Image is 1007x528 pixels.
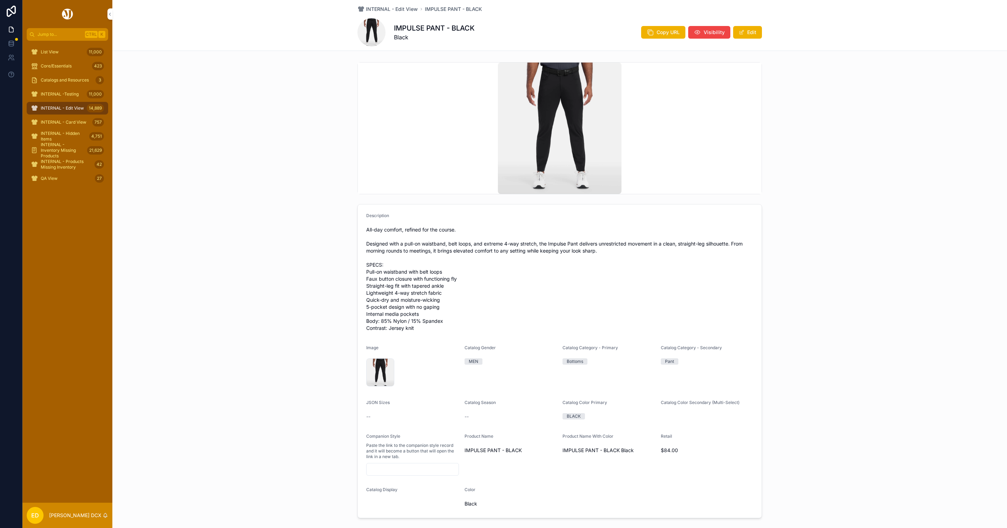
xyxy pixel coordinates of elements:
div: 3 [96,76,104,84]
div: 27 [95,174,104,183]
span: INTERNAL -Testing [41,91,79,97]
div: Pant [665,358,674,365]
span: Retail [661,434,672,439]
span: All-day comfort, refined for the course. Designed with a pull-on waistband, belt loops, and extre... [366,226,753,332]
span: INTERNAL - Products Missing Inventory [41,159,92,170]
div: scrollable content [22,41,112,194]
span: Catalog Category - Primary [562,345,618,350]
span: JSON Sizes [366,400,390,405]
span: INTERNAL - Edit View [366,6,418,13]
span: Catalog Color Secondary (Multi-Select) [661,400,739,405]
span: Catalog Season [465,400,496,405]
a: INTERNAL -Testing11,000 [27,88,108,100]
a: INTERNAL - Hidden Items4,751 [27,130,108,143]
div: 757 [92,118,104,126]
div: BLACK [567,413,581,419]
span: INTERNAL - Hidden Items [41,131,86,142]
span: Copy URL [657,29,680,36]
span: QA View [41,176,58,181]
div: 4,751 [89,132,104,141]
button: Jump to...CtrlK [27,28,108,41]
span: Catalog Color Primary [562,400,607,405]
img: Impulse-Pant_Black_0464_LR.webp [498,63,622,194]
span: Black [465,500,557,507]
span: ED [31,511,39,520]
img: App logo [61,8,74,20]
span: Jump to... [38,32,82,37]
button: Edit [733,26,762,39]
span: -- [366,413,370,420]
h1: IMPULSE PANT - BLACK [394,23,475,33]
div: 14,889 [87,104,104,112]
span: Color [465,487,475,492]
a: Catalogs and Resources3 [27,74,108,86]
span: IMPULSE PANT - BLACK Black [562,447,655,454]
span: K [99,32,105,37]
button: Visibility [688,26,730,39]
a: IMPULSE PANT - BLACK [425,6,482,13]
button: Copy URL [641,26,685,39]
a: Core/Essentials423 [27,60,108,72]
a: INTERNAL - Card View757 [27,116,108,129]
span: Visibility [704,29,725,36]
span: Image [366,345,379,350]
div: MEN [469,358,478,365]
a: INTERNAL - Edit View14,889 [27,102,108,115]
span: Companion Style [366,434,400,439]
p: [PERSON_NAME] DCX [49,512,101,519]
span: Product Name [465,434,493,439]
a: INTERNAL - Products Missing Inventory42 [27,158,108,171]
div: 42 [94,160,104,169]
span: Paste the link to the companion style record and it will become a button that will open the link ... [366,443,459,459]
span: List View [41,49,59,55]
span: Catalog Gender [465,345,496,350]
span: Ctrl [85,31,98,38]
span: IMPULSE PANT - BLACK [465,447,557,454]
span: Catalogs and Resources [41,77,89,83]
span: Black [394,33,475,41]
span: Catalog Display [366,487,397,492]
span: Product Name With Color [562,434,613,439]
span: Catalog Category - Secondary [661,345,722,350]
span: $84.00 [661,447,753,454]
a: List View11,000 [27,46,108,58]
a: QA View27 [27,172,108,185]
span: INTERNAL - Edit View [41,105,84,111]
span: INTERNAL - Card View [41,119,86,125]
span: Description [366,213,389,218]
span: INTERNAL - Inventory Missing Products [41,142,84,159]
div: 11,000 [87,48,104,56]
div: Bottoms [567,358,583,365]
span: Core/Essentials [41,63,72,69]
span: -- [465,413,469,420]
div: 21,629 [87,146,104,155]
div: 11,000 [87,90,104,98]
a: INTERNAL - Edit View [357,6,418,13]
a: INTERNAL - Inventory Missing Products21,629 [27,144,108,157]
div: 423 [92,62,104,70]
